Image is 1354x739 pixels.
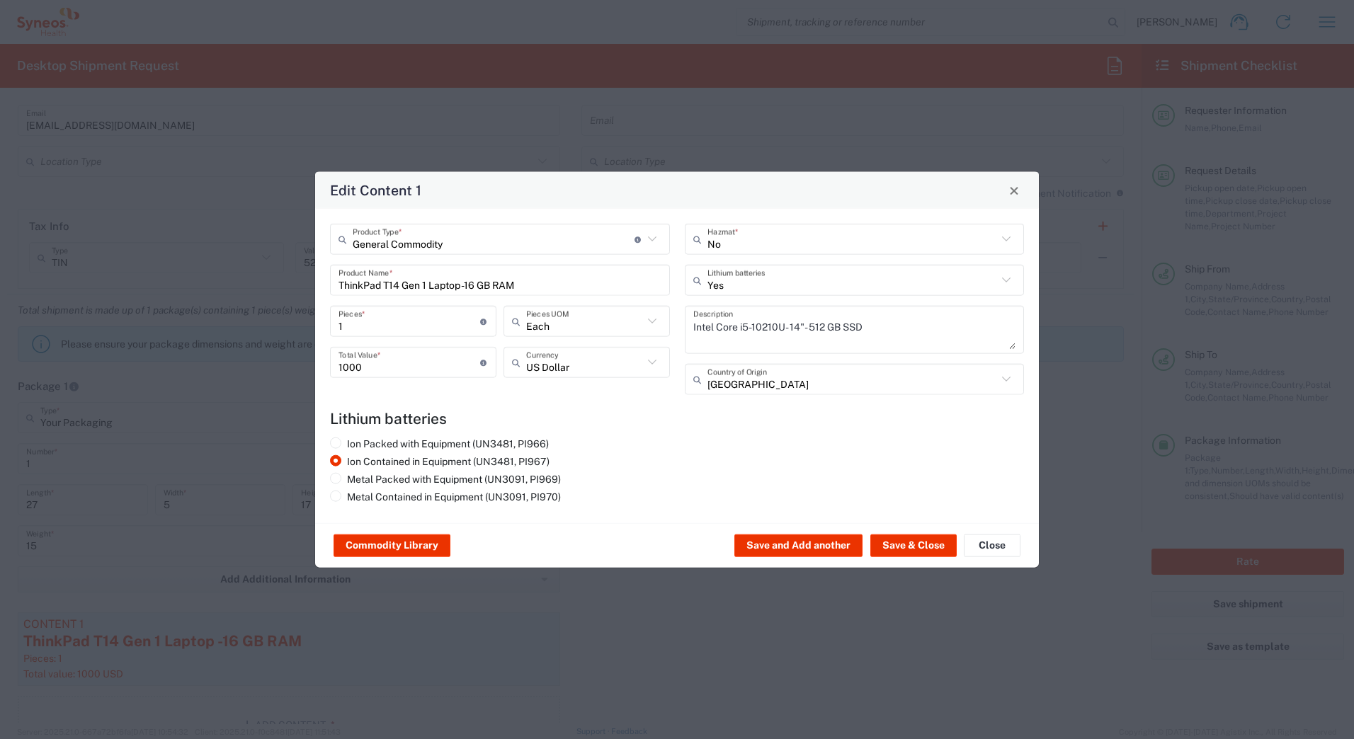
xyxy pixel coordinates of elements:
h4: Edit Content 1 [330,180,421,200]
label: Ion Packed with Equipment (UN3481, PI966) [330,437,549,450]
button: Close [964,534,1020,557]
button: Commodity Library [334,534,450,557]
label: Metal Contained in Equipment (UN3091, PI970) [330,491,561,503]
h4: Lithium batteries [330,410,1024,428]
button: Save and Add another [734,534,863,557]
button: Close [1004,181,1024,200]
label: Ion Contained in Equipment (UN3481, PI967) [330,455,550,468]
button: Save & Close [870,534,957,557]
label: Metal Packed with Equipment (UN3091, PI969) [330,473,561,486]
